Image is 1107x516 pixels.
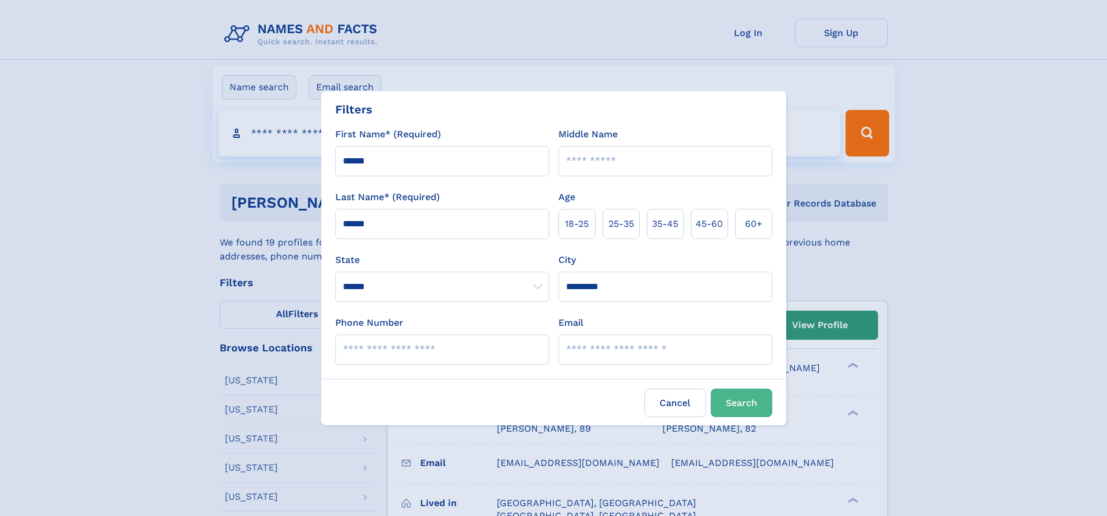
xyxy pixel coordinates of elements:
label: City [558,253,576,267]
button: Search [711,389,772,417]
span: 60+ [745,217,762,231]
label: First Name* (Required) [335,127,441,141]
label: Email [558,316,583,330]
label: Age [558,190,575,204]
label: Cancel [644,389,706,417]
label: Last Name* (Required) [335,190,440,204]
span: 45‑60 [696,217,723,231]
label: Phone Number [335,316,403,330]
span: 18‑25 [565,217,589,231]
label: Middle Name [558,127,618,141]
span: 35‑45 [652,217,678,231]
span: 25‑35 [608,217,634,231]
label: State [335,253,549,267]
div: Filters [335,101,372,118]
